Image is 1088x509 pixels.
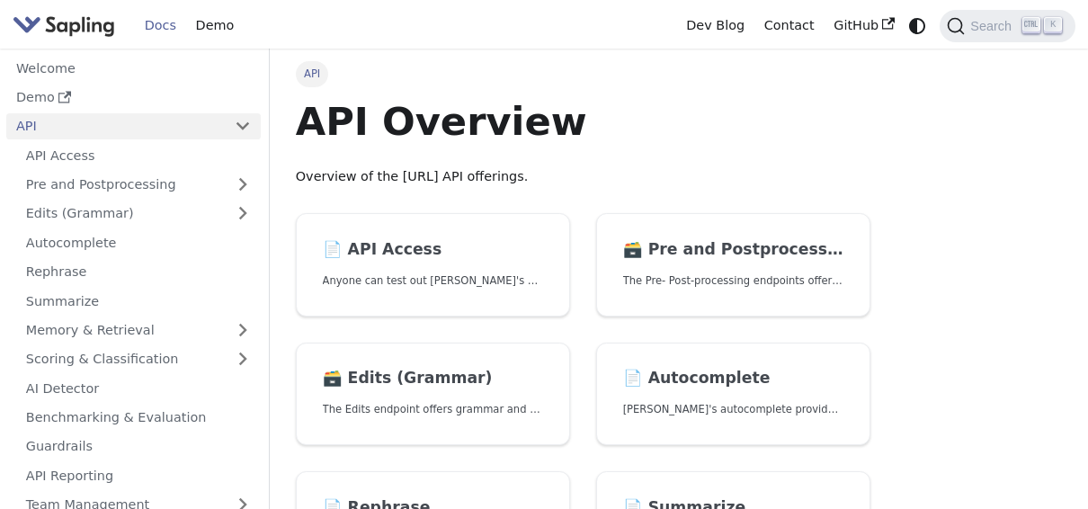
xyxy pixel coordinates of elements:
[623,240,844,260] h2: Pre and Postprocessing
[16,462,261,488] a: API Reporting
[135,12,186,40] a: Docs
[16,346,261,372] a: Scoring & Classification
[16,288,261,314] a: Summarize
[323,272,544,290] p: Anyone can test out Sapling's API. To get started with the API, simply:
[623,369,844,388] h2: Autocomplete
[6,85,261,111] a: Demo
[16,259,261,285] a: Rephrase
[940,10,1075,42] button: Search (Ctrl+K)
[296,61,329,86] span: API
[225,113,261,139] button: Collapse sidebar category 'API'
[296,343,570,446] a: 🗃️ Edits (Grammar)The Edits endpoint offers grammar and spell checking.
[623,272,844,290] p: The Pre- Post-processing endpoints offer tools for preparing your text data for ingestation as we...
[296,166,870,188] p: Overview of the [URL] API offerings.
[323,369,544,388] h2: Edits (Grammar)
[296,213,570,317] a: 📄️ API AccessAnyone can test out [PERSON_NAME]'s API. To get started with the API, simply:
[905,13,931,39] button: Switch between dark and light mode (currently system mode)
[16,142,261,168] a: API Access
[186,12,244,40] a: Demo
[824,12,904,40] a: GitHub
[323,240,544,260] h2: API Access
[16,405,261,431] a: Benchmarking & Evaluation
[676,12,754,40] a: Dev Blog
[754,12,825,40] a: Contact
[1044,17,1062,33] kbd: K
[965,19,1022,33] span: Search
[16,229,261,255] a: Autocomplete
[16,201,261,227] a: Edits (Grammar)
[16,317,261,344] a: Memory & Retrieval
[596,343,870,446] a: 📄️ Autocomplete[PERSON_NAME]'s autocomplete provides predictions of the next few characters or words
[596,213,870,317] a: 🗃️ Pre and PostprocessingThe Pre- Post-processing endpoints offer tools for preparing your text d...
[6,113,225,139] a: API
[296,61,870,86] nav: Breadcrumbs
[296,97,870,146] h1: API Overview
[16,172,261,198] a: Pre and Postprocessing
[323,401,544,418] p: The Edits endpoint offers grammar and spell checking.
[6,55,261,81] a: Welcome
[13,13,115,39] img: Sapling.ai
[623,401,844,418] p: Sapling's autocomplete provides predictions of the next few characters or words
[16,375,261,401] a: AI Detector
[13,13,121,39] a: Sapling.ai
[16,433,261,460] a: Guardrails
